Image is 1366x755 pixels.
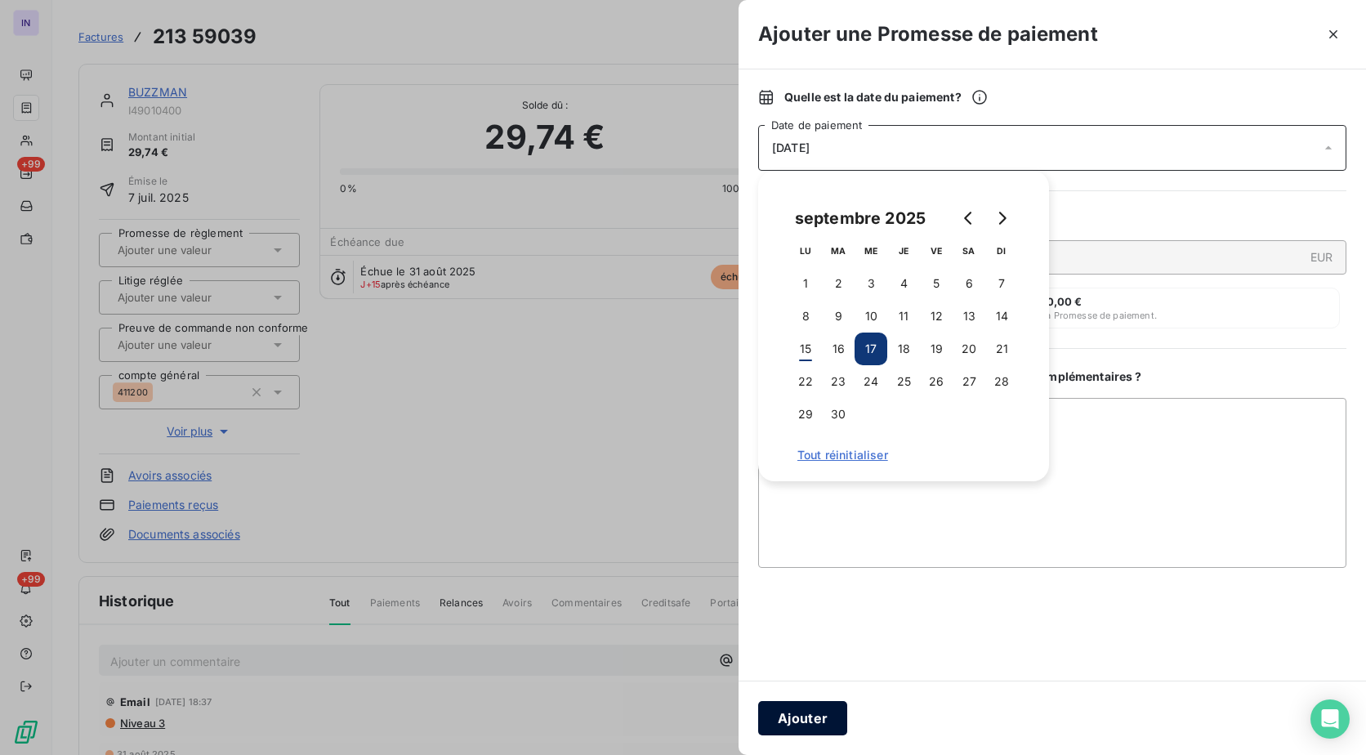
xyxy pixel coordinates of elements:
button: 3 [855,267,887,300]
th: dimanche [985,235,1018,267]
span: 0,00 € [1047,295,1083,308]
button: 8 [789,300,822,333]
button: 17 [855,333,887,365]
button: 20 [953,333,985,365]
button: 13 [953,300,985,333]
button: 22 [789,365,822,398]
button: 27 [953,365,985,398]
button: 21 [985,333,1018,365]
button: 28 [985,365,1018,398]
button: 4 [887,267,920,300]
button: Ajouter [758,701,847,735]
button: 10 [855,300,887,333]
button: 14 [985,300,1018,333]
th: samedi [953,235,985,267]
button: 11 [887,300,920,333]
button: Go to previous month [953,202,985,235]
button: 16 [822,333,855,365]
button: 5 [920,267,953,300]
span: Quelle est la date du paiement ? [784,89,988,105]
button: 9 [822,300,855,333]
button: 2 [822,267,855,300]
button: Go to next month [985,202,1018,235]
span: Tout réinitialiser [797,449,1010,462]
button: 7 [985,267,1018,300]
div: septembre 2025 [789,205,931,231]
button: 26 [920,365,953,398]
button: 18 [887,333,920,365]
div: Open Intercom Messenger [1310,699,1350,739]
span: [DATE] [772,141,810,154]
button: 25 [887,365,920,398]
th: jeudi [887,235,920,267]
button: 15 [789,333,822,365]
th: lundi [789,235,822,267]
th: mercredi [855,235,887,267]
button: 30 [822,398,855,431]
th: vendredi [920,235,953,267]
button: 12 [920,300,953,333]
button: 24 [855,365,887,398]
button: 1 [789,267,822,300]
button: 6 [953,267,985,300]
th: mardi [822,235,855,267]
h3: Ajouter une Promesse de paiement [758,20,1098,49]
button: 23 [822,365,855,398]
button: 29 [789,398,822,431]
button: 19 [920,333,953,365]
